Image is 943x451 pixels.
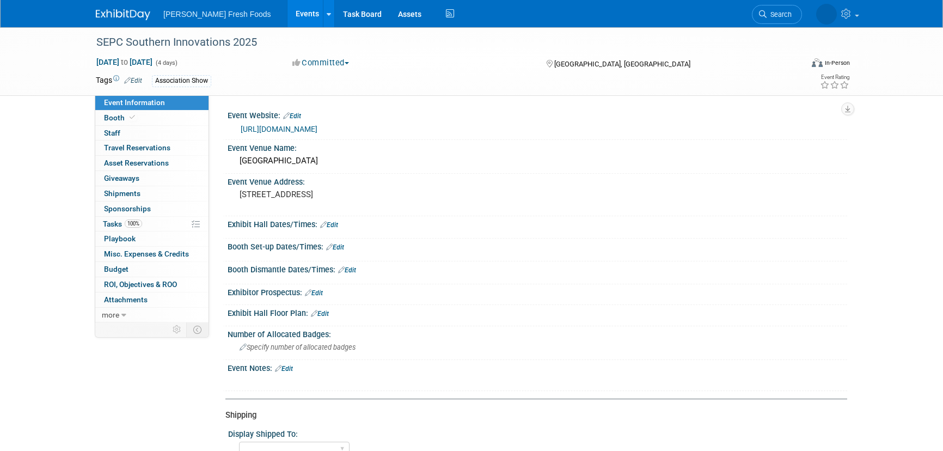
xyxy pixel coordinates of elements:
span: [PERSON_NAME] Fresh Foods [163,10,271,19]
span: Shipments [104,189,140,198]
div: Display Shipped To: [228,426,842,440]
a: Edit [311,310,329,318]
div: Shipping [225,410,839,421]
a: Edit [124,77,142,84]
a: Attachments [95,292,209,307]
img: Courtney Law [816,4,837,25]
span: ROI, Objectives & ROO [104,280,177,289]
div: [GEOGRAPHIC_DATA] [236,153,839,169]
span: Booth [104,113,137,122]
div: Event Notes: [228,360,847,374]
a: Search [752,5,802,24]
div: Event Venue Name: [228,140,847,154]
img: Format-Inperson.png [812,58,823,67]
span: [GEOGRAPHIC_DATA], [GEOGRAPHIC_DATA] [554,60,690,68]
div: Exhibit Hall Dates/Times: [228,216,847,230]
i: Booth reservation complete [130,114,135,120]
div: Association Show [152,75,211,87]
div: Number of Allocated Badges: [228,326,847,340]
a: more [95,308,209,322]
span: Asset Reservations [104,159,169,167]
td: Tags [96,75,142,87]
div: Event Website: [228,107,847,121]
a: Edit [305,289,323,297]
div: Booth Dismantle Dates/Times: [228,261,847,276]
div: SEPC Southern Innovations 2025 [93,33,786,52]
a: Travel Reservations [95,141,209,155]
div: Exhibitor Prospectus: [228,284,847,298]
a: Tasks100% [95,217,209,231]
a: Giveaways [95,171,209,186]
span: Attachments [104,295,148,304]
div: Event Rating [820,75,849,80]
a: Budget [95,262,209,277]
a: Edit [338,266,356,274]
span: [DATE] [DATE] [96,57,153,67]
div: Booth Set-up Dates/Times: [228,239,847,253]
a: Booth [95,111,209,125]
span: Misc. Expenses & Credits [104,249,189,258]
span: more [102,310,119,319]
span: to [119,58,130,66]
span: Budget [104,265,128,273]
span: Travel Reservations [104,143,170,152]
a: Staff [95,126,209,141]
span: Staff [104,129,120,137]
td: Personalize Event Tab Strip [168,322,187,337]
span: Search [767,10,792,19]
a: Sponsorships [95,202,209,216]
a: Edit [320,221,338,229]
button: Committed [289,57,353,69]
span: Giveaways [104,174,139,182]
span: (4 days) [155,59,177,66]
span: Sponsorships [104,204,151,213]
span: Specify number of allocated badges [240,343,356,351]
div: Event Format [738,57,850,73]
a: Edit [275,365,293,373]
td: Toggle Event Tabs [187,322,209,337]
a: Edit [283,112,301,120]
a: Edit [326,243,344,251]
div: Exhibit Hall Floor Plan: [228,305,847,319]
a: Shipments [95,186,209,201]
a: Misc. Expenses & Credits [95,247,209,261]
a: ROI, Objectives & ROO [95,277,209,292]
img: ExhibitDay [96,9,150,20]
span: Playbook [104,234,136,243]
span: Tasks [103,220,142,228]
span: 100% [125,220,142,228]
div: In-Person [824,59,850,67]
a: [URL][DOMAIN_NAME] [241,125,317,133]
pre: [STREET_ADDRESS] [240,190,474,199]
span: Event Information [104,98,165,107]
a: Playbook [95,231,209,246]
a: Event Information [95,95,209,110]
a: Asset Reservations [95,156,209,170]
div: Event Venue Address: [228,174,847,187]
